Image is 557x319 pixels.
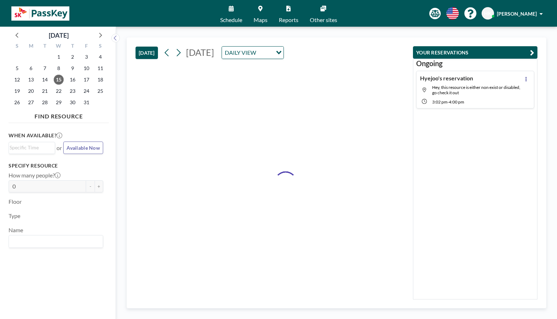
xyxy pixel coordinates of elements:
[63,142,103,154] button: Available Now
[40,63,50,73] span: Tuesday, October 7, 2025
[11,6,69,21] img: organization-logo
[26,97,36,107] span: Monday, October 27, 2025
[258,48,272,57] input: Search for option
[449,99,464,105] span: 4:00 PM
[81,97,91,107] span: Friday, October 31, 2025
[497,11,537,17] span: [PERSON_NAME]
[95,75,105,85] span: Saturday, October 18, 2025
[95,180,103,192] button: +
[12,63,22,73] span: Sunday, October 5, 2025
[68,97,78,107] span: Thursday, October 30, 2025
[12,75,22,85] span: Sunday, October 12, 2025
[65,42,79,51] div: T
[186,47,214,58] span: [DATE]
[447,99,449,105] span: -
[54,63,64,73] span: Wednesday, October 8, 2025
[52,42,66,51] div: W
[279,17,298,23] span: Reports
[9,110,109,120] h4: FIND RESOURCE
[40,97,50,107] span: Tuesday, October 28, 2025
[12,86,22,96] span: Sunday, October 19, 2025
[54,86,64,96] span: Wednesday, October 22, 2025
[9,198,22,205] label: Floor
[9,227,23,234] label: Name
[413,46,537,59] button: YOUR RESERVATIONS
[54,97,64,107] span: Wednesday, October 29, 2025
[12,97,22,107] span: Sunday, October 26, 2025
[68,63,78,73] span: Thursday, October 9, 2025
[220,17,242,23] span: Schedule
[222,47,283,59] div: Search for option
[81,86,91,96] span: Friday, October 24, 2025
[86,180,95,192] button: -
[95,63,105,73] span: Saturday, October 11, 2025
[310,17,337,23] span: Other sites
[68,86,78,96] span: Thursday, October 23, 2025
[81,75,91,85] span: Friday, October 17, 2025
[81,63,91,73] span: Friday, October 10, 2025
[223,48,258,57] span: DAILY VIEW
[79,42,93,51] div: F
[68,75,78,85] span: Thursday, October 16, 2025
[10,42,24,51] div: S
[136,47,158,59] button: [DATE]
[10,237,99,246] input: Search for option
[484,10,492,17] span: HK
[10,144,51,151] input: Search for option
[68,52,78,62] span: Thursday, October 2, 2025
[93,42,107,51] div: S
[432,85,520,95] span: Hey, this resource is either non exist or disabled, go check it out
[432,99,447,105] span: 3:02 PM
[95,86,105,96] span: Saturday, October 25, 2025
[67,145,100,151] span: Available Now
[420,75,473,82] h4: Hyejoo's reservation
[9,235,103,248] div: Search for option
[24,42,38,51] div: M
[95,52,105,62] span: Saturday, October 4, 2025
[9,142,55,153] div: Search for option
[26,75,36,85] span: Monday, October 13, 2025
[9,172,60,179] label: How many people?
[57,144,62,151] span: or
[49,30,69,40] div: [DATE]
[254,17,267,23] span: Maps
[54,52,64,62] span: Wednesday, October 1, 2025
[26,63,36,73] span: Monday, October 6, 2025
[38,42,52,51] div: T
[9,163,103,169] h3: Specify resource
[54,75,64,85] span: Wednesday, October 15, 2025
[9,212,20,219] label: Type
[26,86,36,96] span: Monday, October 20, 2025
[81,52,91,62] span: Friday, October 3, 2025
[40,86,50,96] span: Tuesday, October 21, 2025
[416,59,534,68] h3: Ongoing
[40,75,50,85] span: Tuesday, October 14, 2025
